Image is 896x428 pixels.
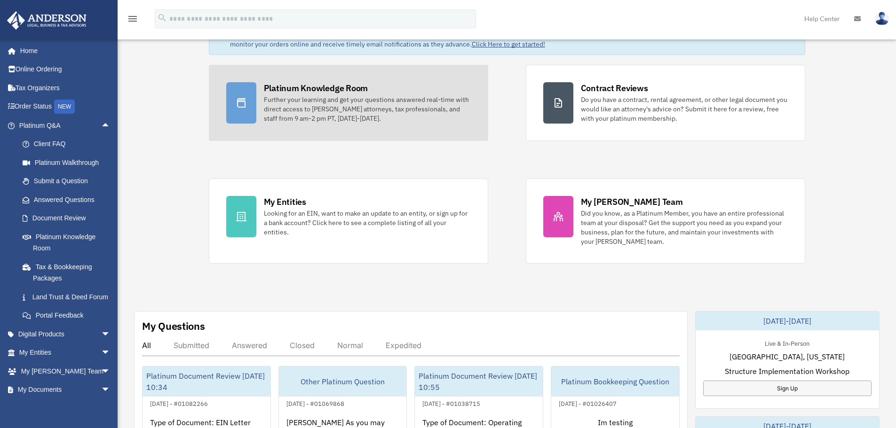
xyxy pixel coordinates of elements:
[415,366,543,397] div: Platinum Document Review [DATE] 10:55
[13,306,125,325] a: Portal Feedback
[54,100,75,114] div: NEW
[581,95,788,123] div: Do you have a contract, rental agreement, or other legal document you would like an attorney's ad...
[7,41,120,60] a: Home
[703,381,872,396] a: Sign Up
[264,209,471,237] div: Looking for an EIN, want to make an update to an entity, or sign up for a bank account? Click her...
[13,172,125,191] a: Submit a Question
[290,341,315,350] div: Closed
[279,398,352,408] div: [DATE] - #01069868
[581,209,788,246] div: Did you know, as a Platinum Member, you have an entire professional team at your disposal? Get th...
[7,116,125,135] a: Platinum Q&Aarrow_drop_up
[101,343,120,363] span: arrow_drop_down
[142,341,151,350] div: All
[526,179,805,264] a: My [PERSON_NAME] Team Did you know, as a Platinum Member, you have an entire professional team at...
[13,153,125,172] a: Platinum Walkthrough
[101,381,120,400] span: arrow_drop_down
[101,116,120,135] span: arrow_drop_up
[127,13,138,24] i: menu
[7,362,125,381] a: My [PERSON_NAME] Teamarrow_drop_down
[13,257,125,288] a: Tax & Bookkeeping Packages
[13,190,125,209] a: Answered Questions
[7,78,125,97] a: Tax Organizers
[581,82,648,94] div: Contract Reviews
[7,97,125,117] a: Order StatusNEW
[13,135,125,154] a: Client FAQ
[729,351,845,362] span: [GEOGRAPHIC_DATA], [US_STATE]
[581,196,683,208] div: My [PERSON_NAME] Team
[875,12,889,25] img: User Pic
[551,366,679,397] div: Platinum Bookkeeping Question
[526,65,805,141] a: Contract Reviews Do you have a contract, rental agreement, or other legal document you would like...
[7,325,125,343] a: Digital Productsarrow_drop_down
[174,341,209,350] div: Submitted
[264,196,306,208] div: My Entities
[7,60,125,79] a: Online Ordering
[696,311,879,330] div: [DATE]-[DATE]
[143,366,270,397] div: Platinum Document Review [DATE] 10:34
[209,179,488,264] a: My Entities Looking for an EIN, want to make an update to an entity, or sign up for a bank accoun...
[264,82,368,94] div: Platinum Knowledge Room
[143,398,215,408] div: [DATE] - #01082266
[264,95,471,123] div: Further your learning and get your questions answered real-time with direct access to [PERSON_NAM...
[551,398,624,408] div: [DATE] - #01026407
[725,366,849,377] span: Structure Implementation Workshop
[13,288,125,306] a: Land Trust & Deed Forum
[7,381,125,399] a: My Documentsarrow_drop_down
[127,16,138,24] a: menu
[101,325,120,344] span: arrow_drop_down
[757,338,817,348] div: Live & In-Person
[472,40,545,48] a: Click Here to get started!
[279,366,407,397] div: Other Platinum Question
[386,341,421,350] div: Expedited
[13,209,125,228] a: Document Review
[13,227,125,257] a: Platinum Knowledge Room
[4,11,89,30] img: Anderson Advisors Platinum Portal
[232,341,267,350] div: Answered
[209,65,488,141] a: Platinum Knowledge Room Further your learning and get your questions answered real-time with dire...
[415,398,488,408] div: [DATE] - #01038715
[101,362,120,381] span: arrow_drop_down
[157,13,167,23] i: search
[337,341,363,350] div: Normal
[142,319,205,333] div: My Questions
[7,343,125,362] a: My Entitiesarrow_drop_down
